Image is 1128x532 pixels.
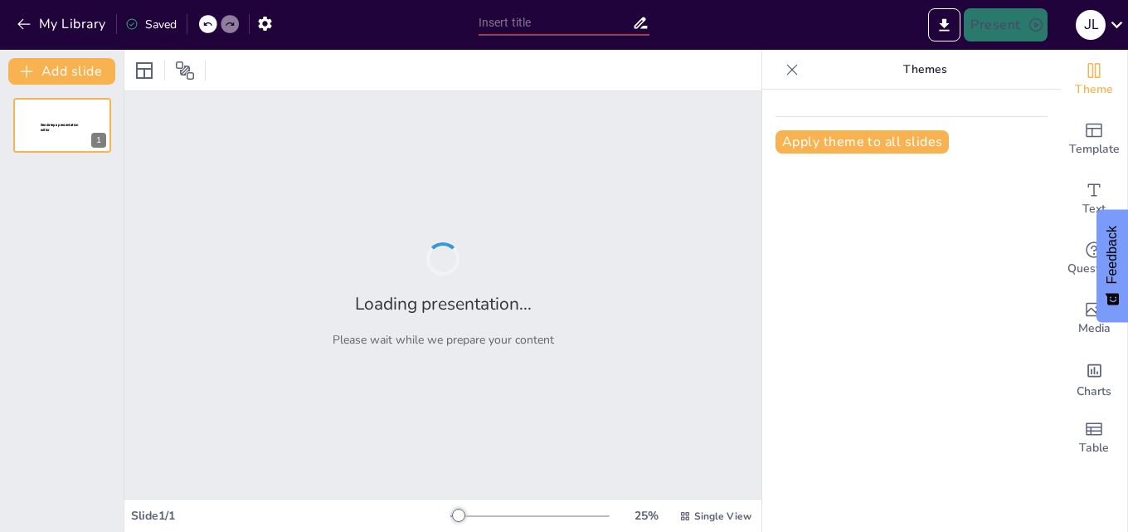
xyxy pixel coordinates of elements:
button: Apply theme to all slides [775,130,949,154]
button: Present [964,8,1047,41]
h2: Loading presentation... [355,292,532,315]
div: Add images, graphics, shapes or video [1061,289,1127,349]
div: j l [1076,10,1106,40]
span: Media [1078,320,1111,338]
div: 25 % [626,508,666,524]
span: Single View [694,510,751,523]
span: Theme [1075,81,1113,99]
span: Template [1069,140,1120,159]
span: Table [1079,439,1109,457]
input: Insert title [479,11,633,35]
div: Saved [125,17,177,32]
span: Feedback [1105,226,1120,284]
div: Add charts and graphs [1061,349,1127,408]
button: Export to PowerPoint [928,8,960,41]
button: Add slide [8,58,115,85]
div: Add a table [1061,408,1127,468]
button: Feedback - Show survey [1096,209,1128,322]
span: Questions [1067,260,1121,278]
p: Please wait while we prepare your content [333,332,554,348]
span: Position [175,61,195,81]
span: Text [1082,200,1106,218]
div: Get real-time input from your audience [1061,229,1127,289]
p: Themes [805,50,1044,90]
span: Charts [1077,383,1111,401]
div: 1 [13,98,111,153]
div: Change the overall theme [1061,50,1127,110]
div: Slide 1 / 1 [131,508,450,524]
div: Add text boxes [1061,169,1127,229]
button: j l [1076,8,1106,41]
span: Sendsteps presentation editor [41,123,79,132]
button: My Library [12,11,113,37]
div: Add ready made slides [1061,110,1127,169]
div: Layout [131,57,158,84]
div: 1 [91,133,106,148]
